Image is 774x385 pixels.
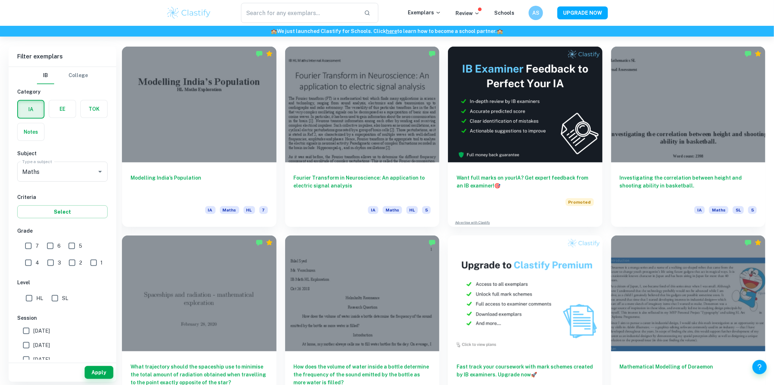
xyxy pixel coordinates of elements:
img: Marked [256,50,263,57]
h6: Subject [17,149,108,157]
span: IA [694,206,705,214]
h6: Investigating the correlation between height and shooting ability in basketball. [620,174,757,198]
button: Select [17,205,108,218]
span: 4 [36,259,39,267]
button: UPGRADE NOW [557,6,608,19]
span: 5 [748,206,757,214]
button: Notes [18,123,44,141]
span: IA [205,206,216,214]
span: 5 [79,242,82,250]
span: HL [244,206,255,214]
input: Search for any exemplars... [241,3,358,23]
div: Premium [755,50,762,57]
h6: Filter exemplars [9,47,116,67]
button: TOK [81,100,107,118]
span: 🏫 [271,28,277,34]
a: Want full marks on yourIA? Get expert feedback from an IB examiner!PromotedAdvertise with Clastify [448,47,603,227]
img: Thumbnail [448,236,603,351]
span: IA [368,206,378,214]
a: Fourier Transform in Neuroscience: An application to electric signal analysisIAMathsHL5 [285,47,440,227]
span: Maths [220,206,239,214]
span: 1 [101,259,103,267]
a: Schools [494,10,514,16]
h6: Criteria [17,193,108,201]
span: 7 [36,242,39,250]
span: 🎯 [494,183,500,189]
img: Marked [745,239,752,246]
span: [DATE] [33,327,50,335]
button: Open [95,167,105,177]
img: Marked [745,50,752,57]
span: Promoted [566,198,594,206]
img: Clastify logo [166,6,212,20]
h6: We just launched Clastify for Schools. Click to learn how to become a school partner. [1,27,773,35]
span: HL [36,294,43,302]
span: Maths [383,206,402,214]
h6: Fast track your coursework with mark schemes created by IB examiners. Upgrade now [457,363,594,379]
span: Maths [709,206,728,214]
button: Apply [85,366,113,379]
button: IA [18,101,44,118]
p: Review [456,9,480,17]
h6: AS [532,9,540,17]
a: Modelling India’s PopulationIAMathsHL7 [122,47,277,227]
span: 3 [58,259,61,267]
label: Type a subject [22,158,52,165]
div: Premium [266,239,273,246]
div: Premium [266,50,273,57]
h6: Want full marks on your IA ? Get expert feedback from an IB examiner! [457,174,594,190]
button: IB [37,67,54,84]
span: [DATE] [33,341,50,349]
span: 🏫 [497,28,503,34]
span: HL [406,206,418,214]
span: 2 [79,259,82,267]
div: Premium [755,239,762,246]
span: 7 [259,206,268,214]
p: Exemplars [408,9,441,16]
span: SL [733,206,744,214]
button: Help and Feedback [752,360,767,374]
h6: Level [17,279,108,286]
span: SL [62,294,68,302]
h6: Session [17,314,108,322]
button: EE [49,100,76,118]
img: Marked [429,239,436,246]
button: College [69,67,88,84]
button: AS [529,6,543,20]
h6: Fourier Transform in Neuroscience: An application to electric signal analysis [294,174,431,198]
div: Filter type choice [37,67,88,84]
span: [DATE] [33,356,50,363]
a: Advertise with Clastify [455,220,490,225]
a: here [386,28,397,34]
img: Marked [256,239,263,246]
span: 6 [57,242,61,250]
h6: Grade [17,227,108,235]
span: 5 [422,206,431,214]
h6: Category [17,88,108,96]
img: Marked [429,50,436,57]
span: 🚀 [531,372,537,377]
img: Thumbnail [448,47,603,162]
a: Investigating the correlation between height and shooting ability in basketball.IAMathsSL5 [611,47,766,227]
h6: Modelling India’s Population [131,174,268,198]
